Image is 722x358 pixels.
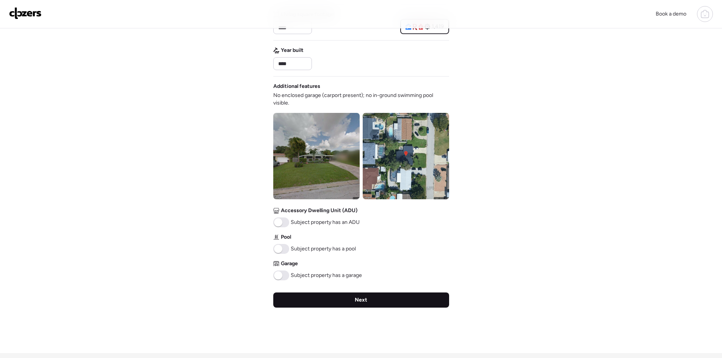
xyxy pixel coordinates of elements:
span: Accessory Dwelling Unit (ADU) [281,207,357,214]
span: Book a demo [656,11,686,17]
span: Subject property has a pool [291,245,356,253]
span: Subject property has an ADU [291,219,360,226]
span: No enclosed garage (carport present); no in-ground swimming pool visible. [273,92,449,107]
img: Logo [9,7,42,19]
span: Garage [281,260,298,267]
span: Next [355,296,367,304]
span: Pool [281,233,291,241]
span: Year built [281,47,304,54]
span: Subject property has a garage [291,272,362,279]
span: Additional features [273,83,320,90]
